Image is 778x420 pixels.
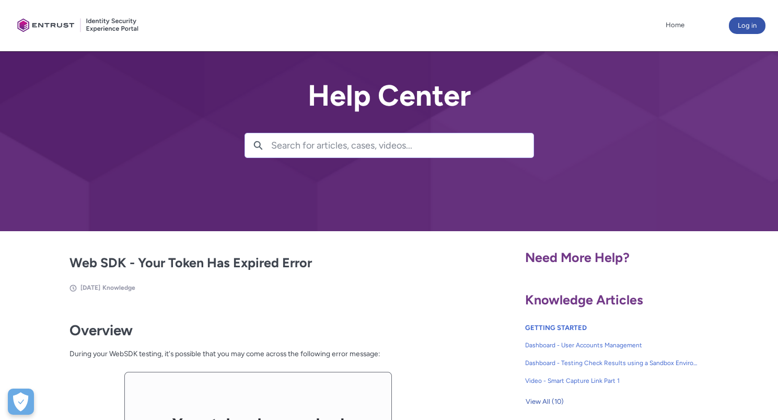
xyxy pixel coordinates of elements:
span: Dashboard - User Accounts Management [525,340,699,350]
h2: Web SDK - Your Token Has Expired Error [69,253,449,273]
a: Dashboard - User Accounts Management [525,336,699,354]
button: Log in [729,17,765,34]
input: Search for articles, cases, videos... [271,133,533,157]
span: Need More Help? [525,249,630,265]
span: [DATE] [80,284,100,291]
strong: Overview [69,322,133,339]
button: Search [245,133,271,157]
span: Video - Smart Capture Link Part 1 [525,376,699,385]
div: Cookie Preferences [8,389,34,415]
a: Dashboard - Testing Check Results using a Sandbox Environment [525,354,699,372]
h2: Help Center [245,80,534,112]
a: Home [663,17,687,33]
li: Knowledge [102,283,135,292]
span: View All (10) [526,394,564,410]
button: View All (10) [525,393,564,410]
span: Dashboard - Testing Check Results using a Sandbox Environment [525,358,699,368]
button: Open Preferences [8,389,34,415]
a: Video - Smart Capture Link Part 1 [525,372,699,390]
a: GETTING STARTED [525,324,587,332]
span: Knowledge Articles [525,292,643,308]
